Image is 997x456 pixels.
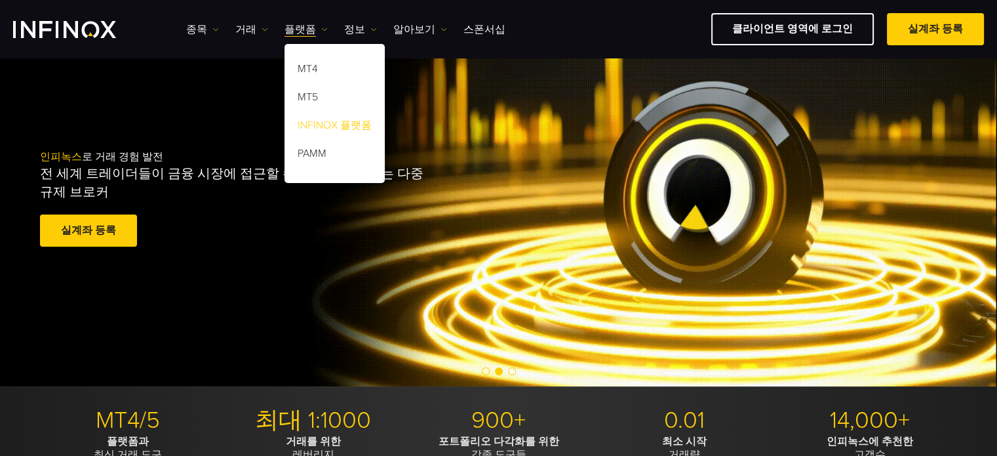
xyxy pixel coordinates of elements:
span: 인피녹스 [40,150,82,163]
a: 클라이언트 영역에 로그인 [711,13,874,45]
strong: 포트폴리오 다각화를 위한 [439,435,559,448]
p: 900+ [411,406,587,435]
p: 14,000+ [782,406,958,435]
a: 알아보기 [393,22,447,37]
span: Go to slide 1 [482,367,490,375]
a: 실계좌 등록 [40,215,137,247]
p: MT4/5 [40,406,216,435]
p: 0.01 [596,406,772,435]
a: INFINOX 플랫폼 [284,114,385,142]
span: Go to slide 2 [495,367,503,375]
a: INFINOX Logo [13,21,147,38]
strong: 거래를 위한 [286,435,341,448]
strong: 플랫폼과 [107,435,149,448]
a: MT5 [284,85,385,114]
strong: 인피녹스에 추천한 [827,435,913,448]
a: 실계좌 등록 [887,13,984,45]
div: 로 거래 경험 발전 [40,129,526,271]
span: Go to slide 3 [508,367,516,375]
a: MT4 [284,57,385,85]
a: 종목 [186,22,219,37]
strong: 최소 시작 [662,435,707,448]
a: 스폰서십 [463,22,505,37]
a: 정보 [344,22,377,37]
p: 최대 1:1000 [225,406,401,435]
a: 플랫폼 [284,22,328,37]
p: 전 세계 트레이더들이 금융 시장에 접근할 수 있도록 지원하는 다중 규제 브로커 [40,165,429,201]
a: PAMM [284,142,385,170]
a: 거래 [235,22,268,37]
